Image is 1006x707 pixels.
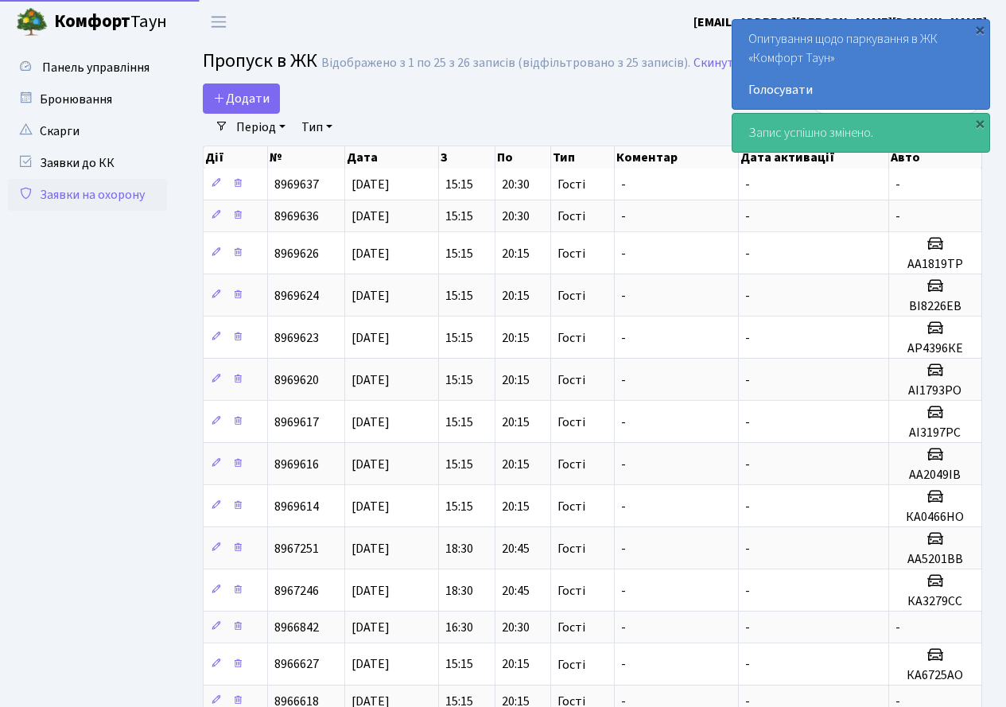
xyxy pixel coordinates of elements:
span: 16:30 [445,619,473,636]
span: Гості [557,247,585,260]
span: Гості [557,542,585,555]
h5: ВІ8226ЕВ [895,299,975,314]
a: Додати [203,84,280,114]
span: - [621,656,626,674]
span: [DATE] [352,208,390,225]
span: - [621,287,626,305]
span: [DATE] [352,582,390,600]
span: 15:15 [445,414,473,431]
span: 15:15 [445,329,473,347]
span: 8967246 [274,582,319,600]
h5: КА3279СС [895,594,975,609]
span: 15:15 [445,371,473,389]
span: 20:30 [502,176,530,193]
span: - [745,656,750,674]
span: - [745,540,750,557]
span: 20:15 [502,245,530,262]
span: 20:45 [502,582,530,600]
div: Відображено з 1 по 25 з 26 записів (відфільтровано з 25 записів). [321,56,690,71]
b: [EMAIL_ADDRESS][PERSON_NAME][DOMAIN_NAME] [693,14,987,31]
a: Заявки до КК [8,147,167,179]
span: - [621,540,626,557]
span: 18:30 [445,540,473,557]
th: З [439,146,495,169]
span: - [745,414,750,431]
h5: АІ1793РО [895,383,975,398]
span: Гості [557,458,585,471]
span: - [895,208,900,225]
span: Гості [557,500,585,513]
span: 20:15 [502,656,530,674]
span: 8966627 [274,656,319,674]
h5: АР4396КЕ [895,341,975,356]
span: 15:15 [445,498,473,515]
h5: АА1819ТР [895,257,975,272]
span: 20:15 [502,287,530,305]
span: Панель управління [42,59,150,76]
span: 15:15 [445,208,473,225]
th: Дата [345,146,439,169]
span: Гості [557,585,585,597]
span: - [621,582,626,600]
a: [EMAIL_ADDRESS][PERSON_NAME][DOMAIN_NAME] [693,13,987,32]
span: - [745,287,750,305]
a: Скарги [8,115,167,147]
span: - [621,456,626,473]
span: - [621,208,626,225]
span: 8969614 [274,498,319,515]
span: [DATE] [352,245,390,262]
span: 15:15 [445,176,473,193]
span: 8969624 [274,287,319,305]
div: × [972,115,988,131]
h5: КА6725АО [895,668,975,683]
span: Гості [557,289,585,302]
a: Бронювання [8,84,167,115]
th: Авто [889,146,982,169]
span: - [745,582,750,600]
h5: АА2049ІВ [895,468,975,483]
div: Опитування щодо паркування в ЖК «Комфорт Таун» [732,20,989,109]
div: × [972,21,988,37]
span: 8966842 [274,619,319,636]
span: - [745,176,750,193]
span: 18:30 [445,582,473,600]
th: Тип [551,146,615,169]
th: № [268,146,345,169]
span: - [745,329,750,347]
span: 8969637 [274,176,319,193]
th: По [495,146,551,169]
span: 15:15 [445,245,473,262]
span: - [895,619,900,636]
span: - [745,371,750,389]
span: 8969620 [274,371,319,389]
span: [DATE] [352,329,390,347]
a: Заявки на охорону [8,179,167,211]
span: 20:30 [502,619,530,636]
h5: АА5201ВВ [895,552,975,567]
span: 15:15 [445,287,473,305]
span: Гості [557,332,585,344]
b: Комфорт [54,9,130,34]
span: Гості [557,374,585,387]
span: - [745,619,750,636]
a: Панель управління [8,52,167,84]
span: [DATE] [352,656,390,674]
span: Гості [557,658,585,671]
span: [DATE] [352,287,390,305]
a: Голосувати [748,80,973,99]
a: Скинути [693,56,741,71]
span: - [745,498,750,515]
span: [DATE] [352,619,390,636]
span: 8969617 [274,414,319,431]
a: Період [230,114,292,141]
span: 8969626 [274,245,319,262]
span: Гості [557,416,585,429]
span: Пропуск в ЖК [203,47,317,75]
span: Гості [557,210,585,223]
span: Гості [557,621,585,634]
span: 20:15 [502,498,530,515]
img: logo.png [16,6,48,38]
span: - [745,456,750,473]
h5: АІ3197РС [895,425,975,441]
span: 15:15 [445,656,473,674]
